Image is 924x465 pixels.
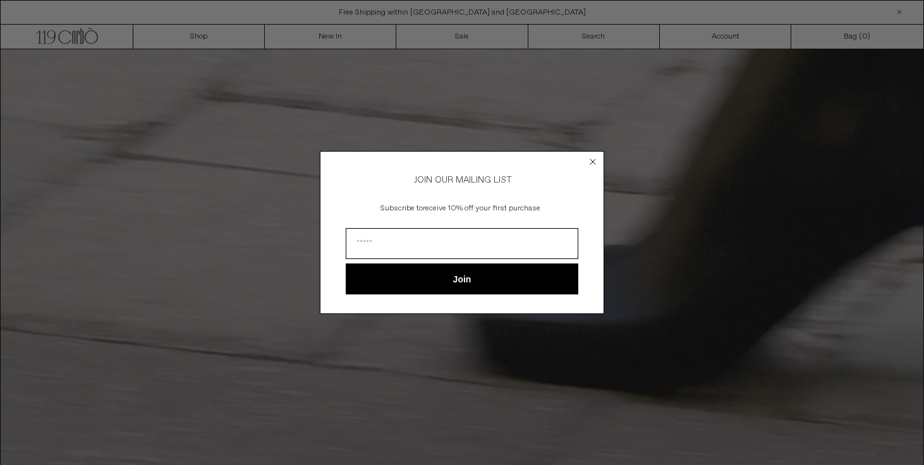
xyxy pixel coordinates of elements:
span: JOIN OUR MAILING LIST [412,174,512,186]
button: Join [346,263,578,294]
span: receive 10% off your first purchase [423,203,540,214]
span: Subscribe to [380,203,423,214]
button: Close dialog [587,155,599,168]
input: Email [346,228,578,259]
